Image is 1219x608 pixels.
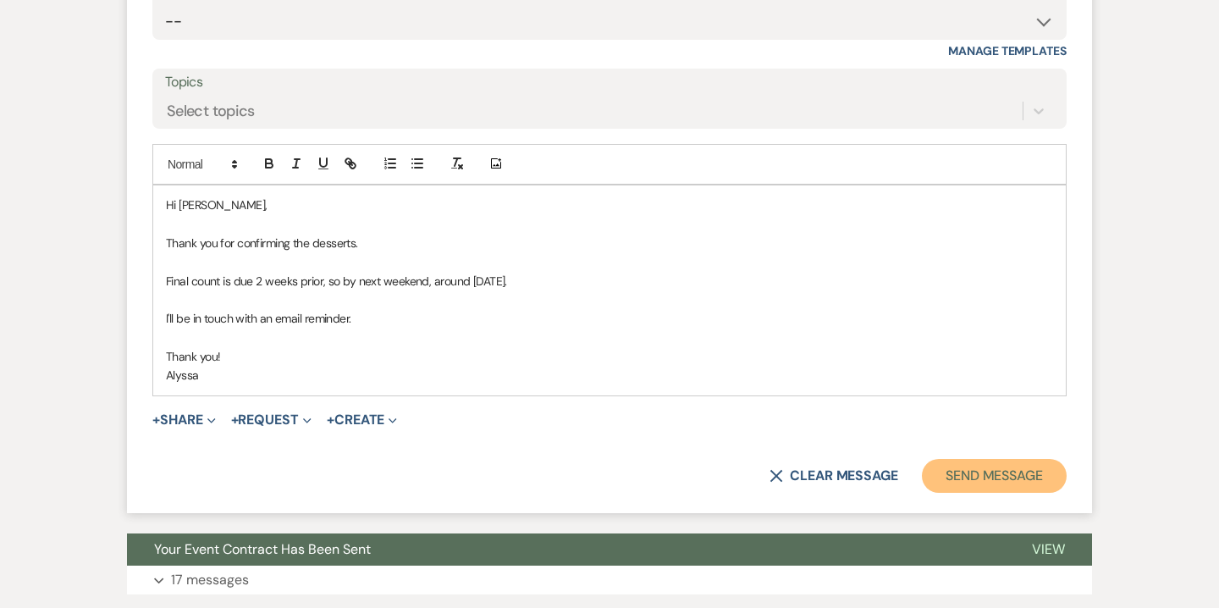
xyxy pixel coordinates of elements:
[166,234,1053,252] p: Thank you for confirming the desserts.
[1032,540,1065,558] span: View
[327,413,397,427] button: Create
[769,469,898,483] button: Clear message
[154,540,371,558] span: Your Event Contract Has Been Sent
[231,413,239,427] span: +
[171,569,249,591] p: 17 messages
[166,272,1053,290] p: Final count is due 2 weeks prior, so by next weekend, around [DATE].
[166,366,1053,384] p: Alyssa
[231,413,312,427] button: Request
[127,533,1005,566] button: Your Event Contract Has Been Sent
[152,413,160,427] span: +
[1005,533,1092,566] button: View
[166,196,1053,214] p: Hi [PERSON_NAME],
[165,70,1054,95] label: Topics
[167,99,255,122] div: Select topics
[948,43,1067,58] a: Manage Templates
[327,413,334,427] span: +
[166,309,1053,328] p: I'll be in touch with an email reminder.
[152,413,216,427] button: Share
[166,347,1053,366] p: Thank you!
[922,459,1067,493] button: Send Message
[127,566,1092,594] button: 17 messages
